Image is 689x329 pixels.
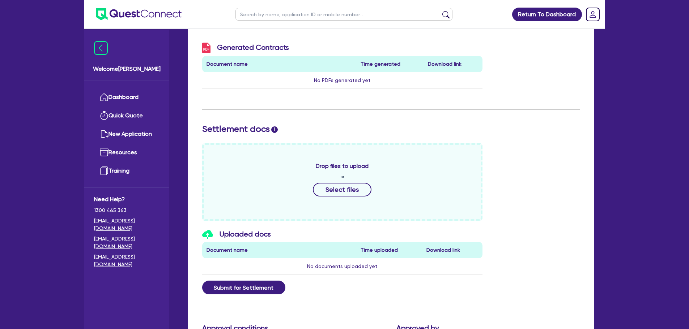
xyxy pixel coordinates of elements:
[94,195,160,204] span: Need Help?
[93,65,161,73] span: Welcome [PERSON_NAME]
[202,124,580,134] h2: Settlement docs
[202,230,213,239] img: icon-upload
[313,183,371,196] button: Select files
[202,281,285,294] button: Submit for Settlement
[94,217,160,232] a: [EMAIL_ADDRESS][DOMAIN_NAME]
[94,125,160,143] a: New Application
[583,5,602,24] a: Dropdown toggle
[96,8,182,20] img: quest-connect-logo-blue
[100,148,109,157] img: resources
[424,56,482,72] th: Download link
[202,43,210,53] img: icon-pdf
[94,143,160,162] a: Resources
[202,72,483,89] td: No PDFs generated yet
[94,207,160,214] span: 1300 465 363
[271,126,278,133] span: i
[235,8,452,21] input: Search by name, application ID or mobile number...
[94,88,160,107] a: Dashboard
[94,253,160,268] a: [EMAIL_ADDRESS][DOMAIN_NAME]
[316,162,369,170] span: Drop files to upload
[202,258,483,275] td: No documents uploaded yet
[356,242,422,258] th: Time uploaded
[94,235,160,250] a: [EMAIL_ADDRESS][DOMAIN_NAME]
[100,166,109,175] img: training
[202,43,483,53] h3: Generated Contracts
[202,230,483,239] h3: Uploaded docs
[94,107,160,125] a: Quick Quote
[100,111,109,120] img: quick-quote
[202,56,357,72] th: Document name
[94,41,108,55] img: icon-menu-close
[512,8,582,21] a: Return To Dashboard
[356,56,424,72] th: Time generated
[340,173,344,180] span: or
[100,130,109,138] img: new-application
[422,242,482,258] th: Download link
[202,242,357,258] th: Document name
[94,162,160,180] a: Training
